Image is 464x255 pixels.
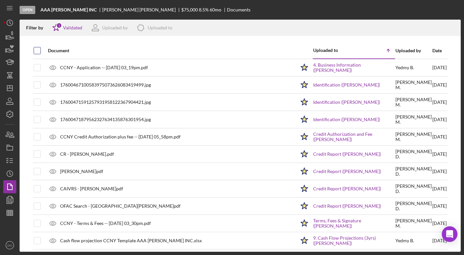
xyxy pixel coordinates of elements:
div: Yedmy B . [395,238,414,243]
span: $75,000 [181,7,198,12]
div: [DATE] [432,111,447,128]
div: Open [20,6,35,14]
div: Cash flow projection CCNY Template AAA [PERSON_NAME] INC.xlsx [60,238,202,243]
div: [DATE] [432,163,447,180]
div: [DATE] [432,77,447,93]
div: Yedmy B . [395,65,414,70]
div: Open Intercom Messenger [442,226,457,242]
div: [PERSON_NAME] M . [395,80,432,90]
a: Credit Report ([PERSON_NAME]) [313,203,381,209]
div: [DATE] [432,215,447,231]
button: DO [3,239,16,252]
div: CAIVRS - [PERSON_NAME]pdf [60,186,123,191]
div: [PERSON_NAME] D . [395,166,432,177]
div: CR - [PERSON_NAME].pdf [60,151,114,157]
div: CCNY Credit Authorization plus fee -- [DATE] 05_58pm.pdf [60,134,181,139]
div: [DATE] [432,181,447,197]
div: 1 [56,23,62,28]
div: OFAC Search - [GEOGRAPHIC_DATA][PERSON_NAME]pdf [60,203,181,209]
div: Uploaded to [313,48,354,53]
div: Uploaded by [102,25,128,30]
div: [PERSON_NAME] D . [395,201,432,211]
a: Identification ([PERSON_NAME]) [313,117,380,122]
b: AAA [PERSON_NAME] INC [40,7,97,12]
div: Date [432,48,447,53]
div: CCNY - Terms & Fees -- [DATE] 03_30pm.pdf [60,221,151,226]
div: CCNY - Application -- [DATE] 03_19pm.pdf [60,65,148,70]
div: 17600471591257931958122367904421.jpg [60,100,151,105]
a: 9. Cash Flow Projections (3yrs) ([PERSON_NAME]) [313,235,395,246]
text: DO [8,244,12,247]
a: Credit Report ([PERSON_NAME]) [313,151,381,157]
div: Validated [63,25,82,30]
div: [PERSON_NAME] [PERSON_NAME] [102,7,181,12]
div: [DATE] [432,59,447,76]
div: [PERSON_NAME] M . [395,218,432,229]
a: Terms, Fees & Signature ([PERSON_NAME]) [313,218,395,229]
div: [PERSON_NAME] D . [395,183,432,194]
a: Identification ([PERSON_NAME]) [313,82,380,88]
div: [DATE] [432,232,447,249]
div: Document [48,48,296,53]
div: Documents [227,7,250,12]
div: [PERSON_NAME] M . [395,97,432,107]
div: 8.5 % [199,7,209,12]
div: [PERSON_NAME] M . [395,114,432,125]
div: [PERSON_NAME]pdf [60,169,103,174]
div: [DATE] [432,129,447,145]
a: Identification ([PERSON_NAME]) [313,100,380,105]
a: Credit Authorization and Fee ([PERSON_NAME]) [313,132,395,142]
a: Credit Report ([PERSON_NAME]) [313,186,381,191]
div: 17600467100583975073626083419499.jpg [60,82,151,88]
div: [PERSON_NAME] M . [395,132,432,142]
div: [DATE] [432,146,447,162]
div: [PERSON_NAME] D . [395,149,432,159]
div: 60 mo [210,7,221,12]
div: Uploaded to [148,25,172,30]
a: Credit Report ([PERSON_NAME]) [313,169,381,174]
div: 17600471879562327634135876301954.jpg [60,117,151,122]
div: [DATE] [432,94,447,110]
div: [DATE] [432,198,447,214]
div: Filter by [26,25,48,30]
div: Uploaded by [395,48,432,53]
a: 4. Business Information ([PERSON_NAME]) [313,62,395,73]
